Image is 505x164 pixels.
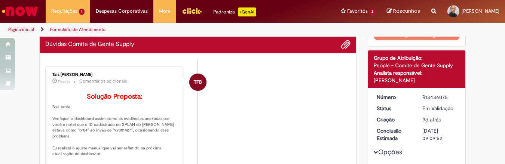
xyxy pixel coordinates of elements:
[79,78,127,84] small: Comentários adicionais
[422,116,441,123] span: 9d atrás
[50,27,105,33] a: Formulário de Atendimento
[371,116,417,123] dt: Criação
[422,127,457,142] div: [DATE] 09:09:52
[182,5,202,16] img: click_logo_yellow_360x200.png
[52,72,177,77] div: Tais [PERSON_NAME]
[374,77,460,84] div: [PERSON_NAME]
[422,116,457,123] div: 21/08/2025 12:32:07
[159,7,171,15] span: More
[189,74,206,91] div: Tais Folhadella Barbosa Bellagamba
[213,7,256,16] div: Padroniza
[374,54,460,62] div: Grupo de Atribuição:
[374,69,460,77] div: Analista responsável:
[341,40,351,49] button: Adicionar anexos
[6,23,331,37] ul: Trilhas de página
[374,62,460,69] div: People - Comite de Gente Supply
[347,7,368,15] span: Favoritos
[393,7,420,15] span: Rascunhos
[96,7,148,15] span: Despesas Corporativas
[238,7,256,16] p: +GenAi
[371,105,417,112] dt: Status
[387,8,420,15] a: Rascunhos
[51,7,77,15] span: Requisições
[8,27,34,33] a: Página inicial
[58,79,70,84] span: 7h atrás
[422,105,457,112] div: Em Validação
[369,9,376,15] span: 2
[371,127,417,142] dt: Conclusão Estimada
[422,93,457,101] div: R13436075
[1,4,39,19] img: ServiceNow
[371,93,417,101] dt: Número
[87,92,142,101] b: Solução Proposta:
[58,79,70,84] time: 29/08/2025 14:18:36
[45,41,134,48] h2: Dúvidas Comite de Gente Supply Histórico de tíquete
[422,116,441,123] time: 21/08/2025 12:32:07
[194,73,202,91] span: TFB
[79,9,85,15] span: 1
[462,8,499,14] span: [PERSON_NAME]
